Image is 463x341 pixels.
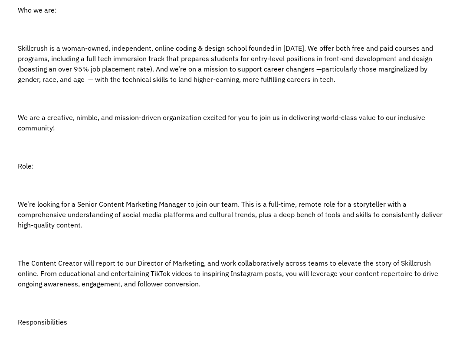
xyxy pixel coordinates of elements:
span: We’re looking for a Senior Content Marketing Manager to join our team. This is a full-time, remot... [18,200,443,229]
span: Responsibilities [18,318,67,326]
span: Who we are: [18,6,57,14]
span: We are a creative, nimble, and mission-driven organization excited for you to join us in deliveri... [18,113,425,132]
span: Role: [18,162,34,170]
span: Skillcrush is a woman-owned, independent, online coding & design school founded in [DATE]. We off... [18,44,433,84]
span: The Content Creator will report to our Director of Marketing, and work collaboratively across tea... [18,259,438,288]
